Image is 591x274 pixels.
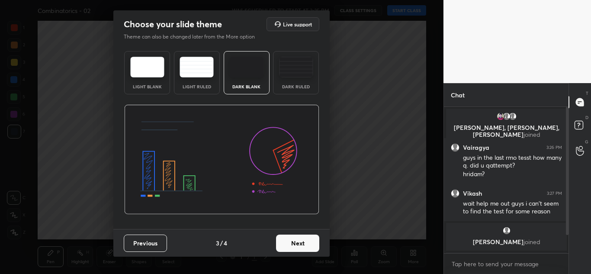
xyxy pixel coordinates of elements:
span: joined [523,130,540,139]
div: Dark Blank [229,84,264,89]
h6: Vairagya [463,144,489,152]
button: Next [276,235,319,252]
h4: / [220,239,223,248]
img: default.png [508,112,517,121]
span: joined [523,238,540,246]
img: default.png [502,226,511,235]
h2: Choose your slide theme [124,19,222,30]
div: wait help me out guys i can't seem to find the test for some reason [463,200,562,216]
img: lightRuledTheme.5fabf969.svg [180,57,214,77]
p: [PERSON_NAME] [451,239,562,245]
img: 5602cffbf35b466b810d37dfd6d89fd3.jpg [496,112,504,121]
h4: 4 [224,239,227,248]
img: default.png [451,143,459,152]
div: Light Blank [130,84,164,89]
img: darkThemeBanner.d06ce4a2.svg [124,105,319,215]
div: guys in the last rmo tesst how many q. did u qattempt? [463,154,562,170]
div: 3:26 PM [546,145,562,150]
div: Dark Ruled [279,84,313,89]
div: grid [444,107,569,253]
img: default.png [451,189,459,198]
div: hridam? [463,170,562,179]
p: T [586,90,588,97]
p: G [585,139,588,145]
div: 3:27 PM [547,191,562,196]
p: Chat [444,84,472,106]
div: Light Ruled [180,84,214,89]
h5: Live support [283,22,312,27]
img: default.png [502,112,511,121]
p: Theme can also be changed later from the More option [124,33,264,41]
img: lightTheme.e5ed3b09.svg [130,57,164,77]
h6: Vikash [463,190,482,197]
img: darkTheme.f0cc69e5.svg [229,57,263,77]
img: darkRuledTheme.de295e13.svg [279,57,313,77]
h4: 3 [216,239,219,248]
button: Previous [124,235,167,252]
p: D [585,114,588,121]
p: [PERSON_NAME], [PERSON_NAME], [PERSON_NAME] [451,124,562,138]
